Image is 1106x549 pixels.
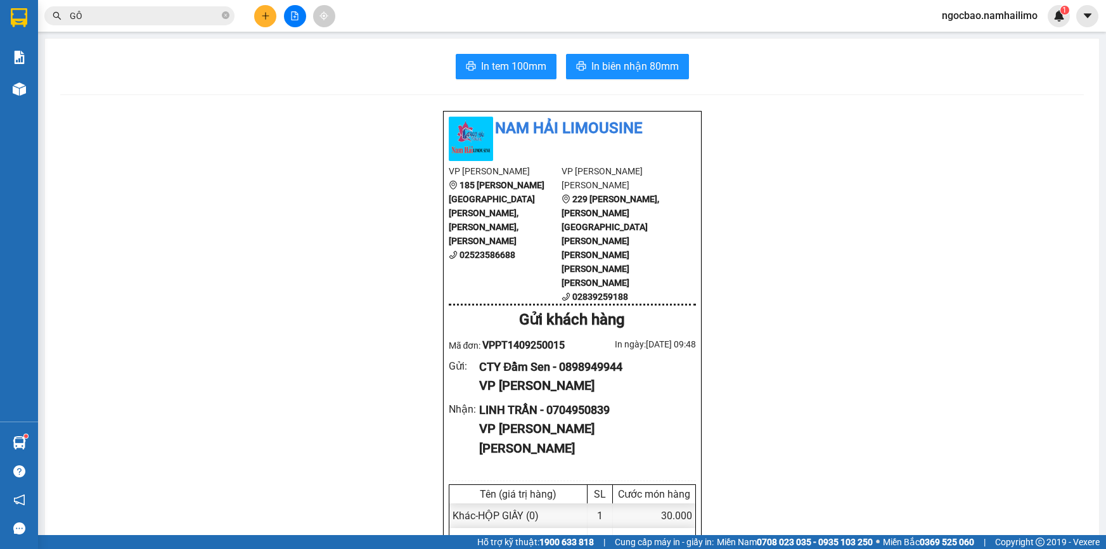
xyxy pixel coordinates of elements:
img: logo.jpg [449,117,493,161]
span: search [53,11,61,20]
span: ⚪️ [876,539,880,545]
b: 02839259188 [572,292,628,302]
strong: 0369 525 060 [920,537,974,547]
div: Mã đơn: [449,337,572,353]
span: printer [466,61,476,73]
span: close-circle [222,11,229,19]
span: caret-down [1082,10,1093,22]
span: printer [576,61,586,73]
span: In biên nhận 80mm [591,58,679,74]
span: Tổng cộng [453,534,501,546]
img: warehouse-icon [13,436,26,449]
span: 30.000 [661,534,692,546]
strong: 1900 633 818 [539,537,594,547]
b: 02523586688 [460,250,515,260]
span: copyright [1036,538,1045,546]
button: aim [313,5,335,27]
div: Gửi : [449,358,480,374]
span: phone [449,250,458,259]
li: VP [PERSON_NAME] [449,164,562,178]
button: caret-down [1076,5,1098,27]
span: 1 [1062,6,1067,15]
span: | [984,535,986,549]
div: VP [PERSON_NAME] [479,376,685,396]
div: Nhận : [449,401,480,417]
b: 229 [PERSON_NAME], [PERSON_NAME][GEOGRAPHIC_DATA][PERSON_NAME][PERSON_NAME][PERSON_NAME][PERSON_N... [562,194,659,288]
img: icon-new-feature [1053,10,1065,22]
span: | [603,535,605,549]
button: file-add [284,5,306,27]
span: message [13,522,25,534]
span: Khác - HỘP GIẤY (0) [453,510,539,522]
div: Tên (giá trị hàng) [453,488,584,500]
span: plus [261,11,270,20]
span: VPPT1409250015 [482,339,565,351]
div: 1 [588,503,613,528]
span: In tem 100mm [481,58,546,74]
span: environment [449,181,458,190]
div: 30.000 [613,503,695,528]
b: 185 [PERSON_NAME][GEOGRAPHIC_DATA][PERSON_NAME], [PERSON_NAME], [PERSON_NAME] [449,180,544,246]
div: VP [PERSON_NAME] [PERSON_NAME] [479,419,685,459]
strong: 0708 023 035 - 0935 103 250 [757,537,873,547]
span: notification [13,494,25,506]
li: VP [PERSON_NAME] [PERSON_NAME] [562,164,675,192]
span: ngocbao.namhailimo [932,8,1048,23]
sup: 1 [1060,6,1069,15]
div: CTY Đầm Sen - 0898949944 [479,358,685,376]
li: Nam Hải Limousine [449,117,696,141]
span: question-circle [13,465,25,477]
span: aim [319,11,328,20]
button: plus [254,5,276,27]
input: Tìm tên, số ĐT hoặc mã đơn [70,9,219,23]
span: file-add [290,11,299,20]
div: Gửi khách hàng [449,308,696,332]
span: Miền Nam [717,535,873,549]
span: phone [562,292,570,301]
div: LINH TRẦN - 0704950839 [479,401,685,419]
span: 1 [597,534,603,546]
img: solution-icon [13,51,26,64]
div: SL [591,488,609,500]
span: close-circle [222,10,229,22]
img: warehouse-icon [13,82,26,96]
span: environment [562,195,570,203]
span: Miền Bắc [883,535,974,549]
span: Cung cấp máy in - giấy in: [615,535,714,549]
div: In ngày: [DATE] 09:48 [572,337,696,351]
span: Hỗ trợ kỹ thuật: [477,535,594,549]
button: printerIn biên nhận 80mm [566,54,689,79]
img: logo-vxr [11,8,27,27]
button: printerIn tem 100mm [456,54,556,79]
div: Cước món hàng [616,488,692,500]
sup: 1 [24,434,28,438]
